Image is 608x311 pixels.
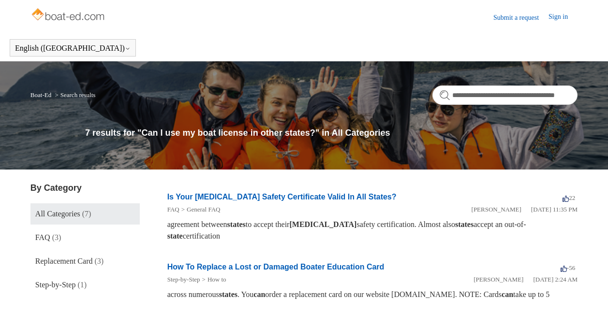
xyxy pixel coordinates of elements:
a: All Categories (7) [30,203,140,225]
li: Boat-Ed [30,91,53,99]
a: Step-by-Step [167,276,200,283]
em: states [219,290,237,298]
input: Search [432,85,578,105]
li: [PERSON_NAME] [472,205,521,214]
img: Boat-Ed Help Center home page [30,6,107,25]
div: across numerous . You order a replacement card on our website [DOMAIN_NAME]. NOTE: Cards take up ... [167,289,578,300]
a: General FAQ [187,206,220,213]
em: states [227,220,246,228]
a: Submit a request [493,13,549,23]
a: Replacement Card (3) [30,251,140,272]
li: [PERSON_NAME] [474,275,523,284]
em: can [253,290,265,298]
a: Is Your [MEDICAL_DATA] Safety Certificate Valid In All States? [167,193,397,201]
span: (3) [52,233,61,241]
em: [MEDICAL_DATA] [289,220,356,228]
div: Live chat [576,279,601,304]
div: agreement between to accept their safety certification. Almost also accept an out-of- certification [167,219,578,242]
li: General FAQ [179,205,221,214]
a: Step-by-Step (1) [30,274,140,296]
li: How to [200,275,226,284]
a: Sign in [549,12,578,23]
em: can [502,290,513,298]
li: Step-by-Step [167,275,200,284]
h3: By Category [30,182,140,195]
span: (7) [82,210,91,218]
span: (1) [77,281,87,289]
em: state [167,232,183,240]
li: FAQ [167,205,179,214]
a: FAQ [167,206,179,213]
span: Step-by-Step [35,281,76,289]
span: 22 [563,194,575,201]
a: Boat-Ed [30,91,51,99]
time: 04/01/2022, 23:35 [531,206,578,213]
span: FAQ [35,233,50,241]
em: states [455,220,474,228]
li: Search results [53,91,95,99]
span: (3) [94,257,104,265]
time: 03/11/2022, 02:24 [533,276,578,283]
span: All Categories [35,210,80,218]
a: FAQ (3) [30,227,140,248]
button: English ([GEOGRAPHIC_DATA]) [15,44,131,53]
a: How to [208,276,226,283]
span: Replacement Card [35,257,93,265]
h1: 7 results for "Can I use my boat license in other states?" in All Categories [85,127,578,140]
span: -56 [561,264,575,271]
a: How To Replace a Lost or Damaged Boater Education Card [167,263,385,271]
